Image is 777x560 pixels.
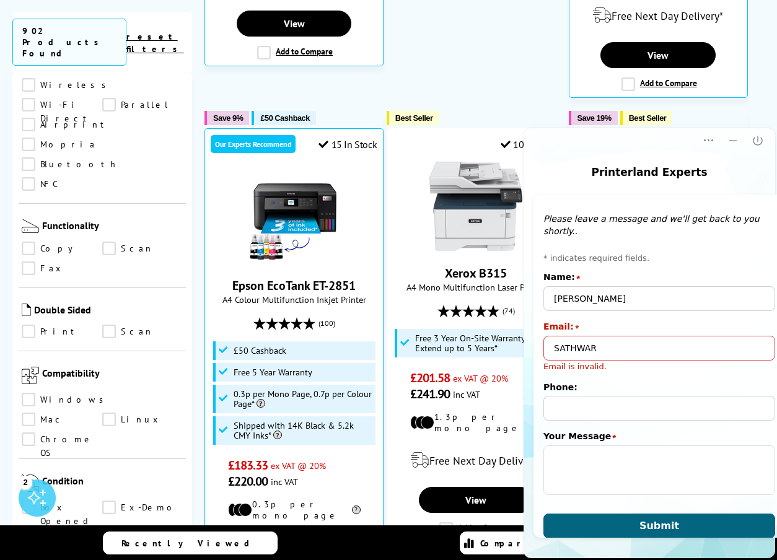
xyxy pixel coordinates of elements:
[22,138,102,151] a: Mopria
[621,77,697,91] label: Add to Compare
[569,111,618,125] button: Save 19%
[22,98,102,112] a: Wi-Fi Direct
[22,501,102,514] a: Box Opened
[480,538,630,549] span: Compare Products
[22,304,31,316] img: Double Sided
[620,111,673,125] button: Best Seller
[204,111,249,125] button: Save 9%
[232,278,356,294] a: Epson EcoTank ET-2851
[34,304,183,318] span: Double Sided
[453,388,480,400] span: inc VAT
[102,242,183,255] a: Scan
[429,243,522,255] a: Xerox B315
[252,111,315,125] button: £50 Cashback
[22,432,102,446] a: Chrome OS
[318,312,335,335] span: (100)
[22,367,39,384] img: Compatibility
[213,113,243,123] span: Save 9%
[102,501,183,514] a: Ex-Demo
[228,499,361,521] li: 0.3p per mono page
[22,78,113,92] a: Wireless
[429,160,522,253] img: Xerox B315
[453,372,508,384] span: ex VAT @ 20%
[271,476,298,488] span: inc VAT
[503,299,515,323] span: (74)
[577,113,612,123] span: Save 19%
[22,177,102,191] a: NFC
[248,172,341,265] img: Epson EcoTank ET-2851
[271,460,326,471] span: ex VAT @ 20%
[22,219,39,233] img: Functionality
[22,393,110,406] a: Windows
[228,524,361,546] li: 0.7p per colour page
[102,413,183,426] a: Linux
[22,157,118,171] a: Bluetooth
[22,325,102,338] a: Print
[395,113,433,123] span: Best Seller
[415,333,554,353] span: Free 3 Year On-Site Warranty and Extend up to 5 Years*
[393,443,559,478] div: modal_delivery
[237,11,352,37] a: View
[234,389,372,409] span: 0.3p per Mono Page, 0.7p per Colour Page*
[629,113,667,123] span: Best Seller
[410,386,450,402] span: £241.90
[410,411,543,434] li: 1.3p per mono page
[600,42,716,68] a: View
[19,475,32,489] div: 2
[234,367,312,377] span: Free 5 Year Warranty
[387,111,439,125] button: Best Seller
[445,265,507,281] a: Xerox B315
[318,138,377,151] div: 15 In Stock
[439,522,515,536] label: Add to Compare
[22,261,102,275] a: Fax
[522,126,777,560] iframe: chat window
[42,219,183,235] span: Functionality
[260,113,309,123] span: £50 Cashback
[211,294,377,305] span: A4 Colour Multifunction Inkjet Printer
[410,370,450,386] span: £201.58
[22,475,39,492] img: Condition
[501,138,559,151] div: 10 In Stock
[42,475,183,494] span: Condition
[42,367,183,387] span: Compatibility
[228,457,268,473] span: £183.33
[234,346,286,356] span: £50 Cashback
[22,413,102,426] a: Mac
[211,135,296,153] div: Our Experts Recommend
[460,532,634,554] a: Compare Products
[22,118,110,131] a: Airprint
[393,281,559,293] span: A4 Mono Multifunction Laser Printer
[419,487,534,513] a: View
[234,421,372,440] span: Shipped with 14K Black & 5.2k CMY Inks*
[102,98,183,112] a: Parallel
[103,532,278,554] a: Recently Viewed
[121,538,262,549] span: Recently Viewed
[248,255,341,268] a: Epson EcoTank ET-2851
[126,31,184,55] a: reset filters
[102,325,183,338] a: Scan
[12,19,126,66] span: 902 Products Found
[257,46,333,59] label: Add to Compare
[228,473,268,489] span: £220.00
[22,242,102,255] a: Copy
